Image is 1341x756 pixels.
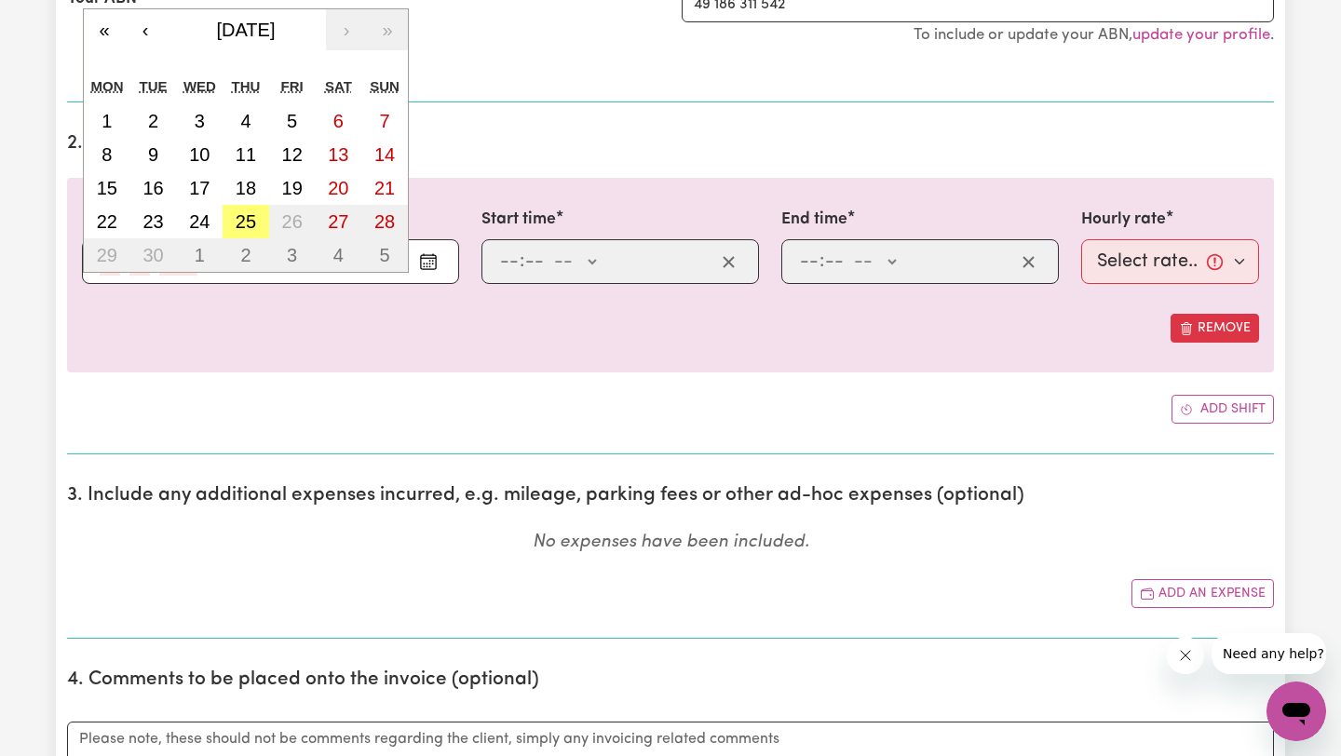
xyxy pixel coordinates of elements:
[176,205,223,238] button: 24 September 2025
[130,238,177,272] button: 30 September 2025
[97,211,117,232] abbr: 22 September 2025
[67,668,1274,692] h2: 4. Comments to be placed onto the invoice (optional)
[223,104,269,138] button: 4 September 2025
[333,111,344,131] abbr: 6 September 2025
[316,171,362,205] button: 20 September 2025
[166,9,326,50] button: [DATE]
[316,138,362,171] button: 13 September 2025
[240,245,251,265] abbr: 2 October 2025
[367,9,408,50] button: »
[824,248,845,276] input: --
[1131,579,1274,608] button: Add another expense
[269,205,316,238] button: 26 September 2025
[217,20,276,40] span: [DATE]
[195,111,205,131] abbr: 3 September 2025
[130,104,177,138] button: 2 September 2025
[914,27,1274,43] small: To include or update your ABN, .
[361,104,408,138] button: 7 September 2025
[370,78,400,94] abbr: Sunday
[328,144,348,165] abbr: 13 September 2025
[326,9,367,50] button: ›
[142,211,163,232] abbr: 23 September 2025
[374,178,395,198] abbr: 21 September 2025
[316,205,362,238] button: 27 September 2025
[361,205,408,238] button: 28 September 2025
[380,111,390,131] abbr: 7 September 2025
[799,248,819,276] input: --
[325,78,352,94] abbr: Saturday
[533,533,809,551] em: No expenses have been included.
[84,171,130,205] button: 15 September 2025
[82,208,217,232] label: Date of care work
[91,78,124,94] abbr: Monday
[67,484,1274,507] h2: 3. Include any additional expenses incurred, e.g. mileage, parking fees or other ad-hoc expenses ...
[282,211,303,232] abbr: 26 September 2025
[1171,314,1259,343] button: Remove this shift
[1212,633,1326,674] iframe: Message from company
[176,171,223,205] button: 17 September 2025
[374,144,395,165] abbr: 14 September 2025
[125,9,166,50] button: ‹
[130,171,177,205] button: 16 September 2025
[84,238,130,272] button: 29 September 2025
[269,171,316,205] button: 19 September 2025
[1172,395,1274,424] button: Add another shift
[1132,27,1270,43] a: update your profile
[499,248,520,276] input: --
[223,138,269,171] button: 11 September 2025
[236,211,256,232] abbr: 25 September 2025
[140,78,168,94] abbr: Tuesday
[380,245,390,265] abbr: 5 October 2025
[130,205,177,238] button: 23 September 2025
[316,104,362,138] button: 6 September 2025
[223,205,269,238] button: 25 September 2025
[84,138,130,171] button: 8 September 2025
[287,245,297,265] abbr: 3 October 2025
[361,171,408,205] button: 21 September 2025
[142,245,163,265] abbr: 30 September 2025
[84,9,125,50] button: «
[183,78,216,94] abbr: Wednesday
[189,211,210,232] abbr: 24 September 2025
[195,245,205,265] abbr: 1 October 2025
[282,144,303,165] abbr: 12 September 2025
[269,104,316,138] button: 5 September 2025
[240,111,251,131] abbr: 4 September 2025
[281,78,304,94] abbr: Friday
[67,132,1274,155] h2: 2. Enter the details of your shift(s)
[413,248,443,276] button: Enter the date of care work
[189,178,210,198] abbr: 17 September 2025
[223,171,269,205] button: 18 September 2025
[481,208,556,232] label: Start time
[287,111,297,131] abbr: 5 September 2025
[333,245,344,265] abbr: 4 October 2025
[374,211,395,232] abbr: 28 September 2025
[97,245,117,265] abbr: 29 September 2025
[269,238,316,272] button: 3 October 2025
[84,104,130,138] button: 1 September 2025
[236,178,256,198] abbr: 18 September 2025
[236,144,256,165] abbr: 11 September 2025
[148,111,158,131] abbr: 2 September 2025
[361,238,408,272] button: 5 October 2025
[142,178,163,198] abbr: 16 September 2025
[232,78,261,94] abbr: Thursday
[282,178,303,198] abbr: 19 September 2025
[524,248,545,276] input: --
[1266,682,1326,741] iframe: Button to launch messaging window
[84,205,130,238] button: 22 September 2025
[176,238,223,272] button: 1 October 2025
[361,138,408,171] button: 14 September 2025
[176,104,223,138] button: 3 September 2025
[1081,208,1166,232] label: Hourly rate
[148,144,158,165] abbr: 9 September 2025
[1167,637,1204,674] iframe: Close message
[176,138,223,171] button: 10 September 2025
[819,251,824,272] span: :
[328,211,348,232] abbr: 27 September 2025
[97,178,117,198] abbr: 15 September 2025
[269,138,316,171] button: 12 September 2025
[520,251,524,272] span: :
[102,144,112,165] abbr: 8 September 2025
